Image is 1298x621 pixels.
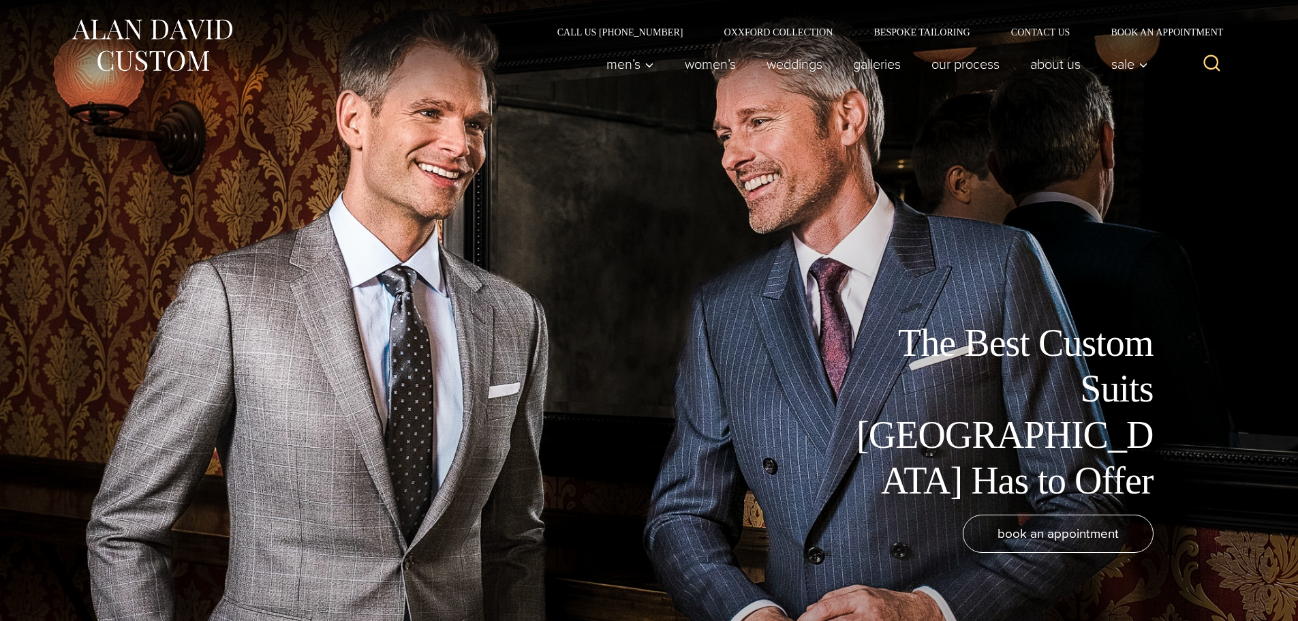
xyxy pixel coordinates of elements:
[1196,48,1229,80] button: View Search Form
[606,57,654,71] span: Men’s
[537,27,1229,37] nav: Secondary Navigation
[991,27,1091,37] a: Contact Us
[669,50,751,78] a: Women’s
[591,50,1155,78] nav: Primary Navigation
[703,27,853,37] a: Oxxford Collection
[1090,27,1228,37] a: Book an Appointment
[847,320,1154,504] h1: The Best Custom Suits [GEOGRAPHIC_DATA] Has to Offer
[751,50,837,78] a: weddings
[853,27,990,37] a: Bespoke Tailoring
[537,27,704,37] a: Call Us [PHONE_NUMBER]
[837,50,916,78] a: Galleries
[1111,57,1148,71] span: Sale
[998,524,1119,543] span: book an appointment
[1015,50,1096,78] a: About Us
[963,515,1154,553] a: book an appointment
[916,50,1015,78] a: Our Process
[70,15,234,76] img: Alan David Custom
